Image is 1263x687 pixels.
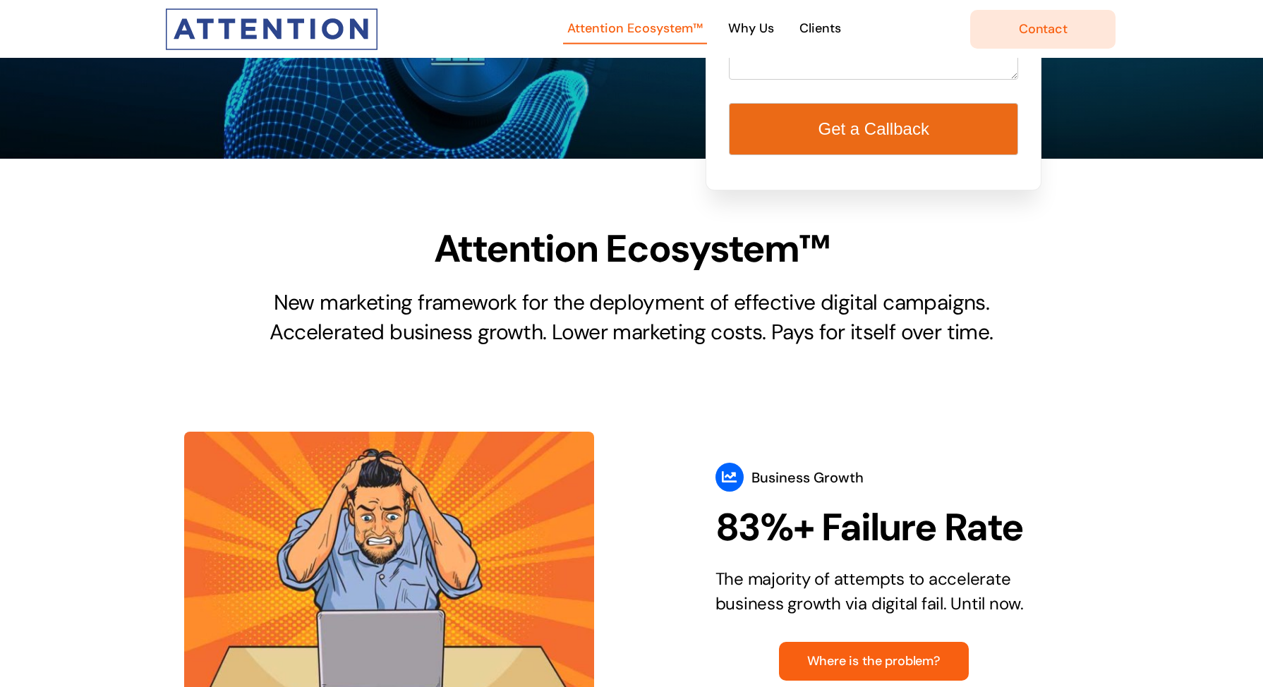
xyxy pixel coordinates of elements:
a: Where is the problem? [779,642,969,681]
p: New marketing framework for the deployment of effective digital campaigns. Accelerated business g... [166,288,1097,347]
a: Attention-Only-Logo-300wide [166,6,377,25]
span: Clients [799,18,841,39]
span: Where is the problem? [807,654,941,669]
a: Clients [795,14,845,44]
span: Why Us [728,18,774,39]
a: Attention Ecosystem™ [563,14,707,44]
span: Business Growth [751,468,864,487]
a: Contact [970,10,1116,49]
span: Contact [1019,22,1068,37]
span: Get a Callback [818,119,929,138]
button: Get a Callback [729,103,1018,155]
nav: Main Menu Desktop [437,4,970,54]
img: Attention Interactive Logo [166,8,377,50]
p: The majority of attempts to accelerate business growth via digital fail. Until now. [715,566,1032,616]
h2: 83%+ Failure Rate [715,506,1032,549]
h2: Attention Ecosystem™ [166,227,1097,271]
a: Why Us [724,14,778,44]
span: Attention Ecosystem™ [567,18,703,39]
